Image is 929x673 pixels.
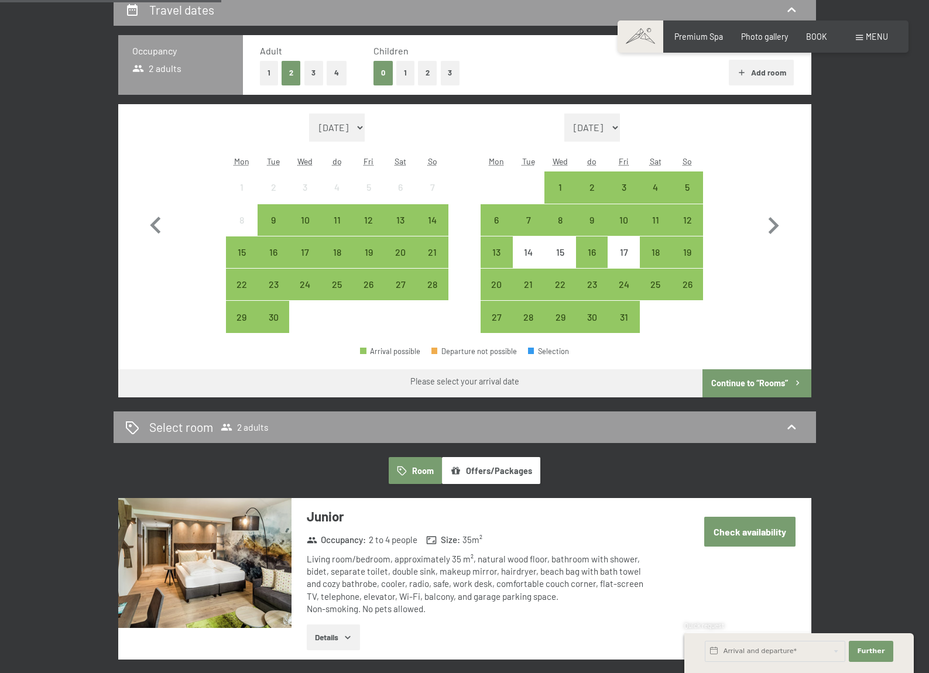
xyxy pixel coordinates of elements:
abbr: Sunday [683,156,692,166]
font: Continue to “Rooms” [711,378,788,388]
div: Wed Oct 29 2025 [544,301,576,332]
font: 12 [364,214,373,225]
div: Mon Sep 29 2025 [226,301,258,332]
font: 28 [427,279,437,290]
div: Anreise möglich [226,236,258,268]
div: Anreise möglich [576,301,608,332]
font: Select room [149,420,213,434]
div: Anreise möglich [576,269,608,300]
font: 23 [587,279,597,290]
div: Anreise möglich [640,236,671,268]
div: Anreise möglich [353,269,385,300]
abbr: Tuesday [522,156,535,166]
div: Sun Sep 07 2025 [416,171,448,203]
font: 4 [334,68,339,77]
div: Wed Sep 10 2025 [289,204,321,236]
a: Premium Spa [674,32,723,42]
font: 0 [381,68,385,77]
font: Fri [619,156,629,166]
font: 12 [683,214,692,225]
font: Occupancy [132,45,177,56]
font: menu [866,32,888,42]
div: Wed Oct 01 2025 [544,171,576,203]
font: : [363,534,366,545]
div: Arrival not possible [258,171,289,203]
div: Anreise möglich [640,204,671,236]
font: 11 [652,214,659,225]
div: Anreise möglich [258,204,289,236]
div: Arrival not possible [226,171,258,203]
font: 15 [238,246,246,257]
font: 10 [301,214,310,225]
div: Anreise möglich [608,269,639,300]
button: 0 [373,61,393,85]
div: Tue Sep 09 2025 [258,204,289,236]
div: Wed Sep 17 2025 [289,236,321,268]
font: 3 [448,68,452,77]
div: Anreise möglich [321,204,353,236]
font: 29 [236,311,246,322]
font: 15 [556,246,564,257]
font: 8 [239,214,244,225]
font: Photo gallery [741,32,788,42]
font: Travel dates [149,2,214,17]
font: So [428,156,437,166]
div: Mon Oct 06 2025 [481,204,512,236]
font: 18 [652,246,660,257]
div: Fri Sep 26 2025 [353,269,385,300]
font: 7 [526,214,531,225]
button: 3 [304,61,324,85]
button: Room [389,457,442,484]
font: Fri [364,156,373,166]
font: 9 [589,214,594,225]
font: 11 [334,214,341,225]
font: 16 [588,246,596,257]
font: 13 [396,214,404,225]
button: Next month [756,114,790,334]
div: Anreise möglich [544,204,576,236]
abbr: Wednesday [297,156,313,166]
img: mss_renderimg.php [118,498,292,628]
font: 1 [240,181,244,193]
div: Mon Sep 08 2025 [226,204,258,236]
font: 4 [653,181,658,193]
font: 9 [271,214,276,225]
font: Occupancy [321,534,363,545]
button: 1 [396,61,414,85]
div: Anreise möglich [608,171,639,203]
div: Arrival not possible [513,236,544,268]
font: 30 [587,311,597,322]
div: Anreise möglich [608,301,639,332]
font: 3 [622,181,626,193]
font: Wed [297,156,313,166]
font: Non-smoking. No pets allowed. [307,603,426,614]
div: Mon Sep 01 2025 [226,171,258,203]
div: Thu Sep 04 2025 [321,171,353,203]
font: 21 [524,279,533,290]
div: Wed Sep 03 2025 [289,171,321,203]
div: Anreise möglich [640,171,671,203]
font: 19 [365,246,373,257]
button: Add room [729,60,794,85]
font: Selection [538,346,569,356]
button: Check availability [704,517,796,547]
div: Anreise möglich [353,204,385,236]
div: Anreise möglich [289,204,321,236]
font: 1 [558,181,562,193]
font: 2 [271,181,276,193]
div: Sat Sep 06 2025 [385,171,416,203]
font: 17 [620,246,628,257]
div: Tue Oct 14 2025 [513,236,544,268]
font: 2 adults [149,63,181,74]
div: Anreise möglich [258,269,289,300]
font: Departure not possible [441,346,517,356]
font: do [332,156,342,166]
font: 1 [268,68,270,77]
div: Anreise möglich [513,204,544,236]
div: Fri Oct 10 2025 [608,204,639,236]
abbr: Thursday [587,156,597,166]
div: Anreise möglich [226,269,258,300]
div: Anreise möglich [226,301,258,332]
font: 25 [650,279,660,290]
div: Sat Sep 13 2025 [385,204,416,236]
